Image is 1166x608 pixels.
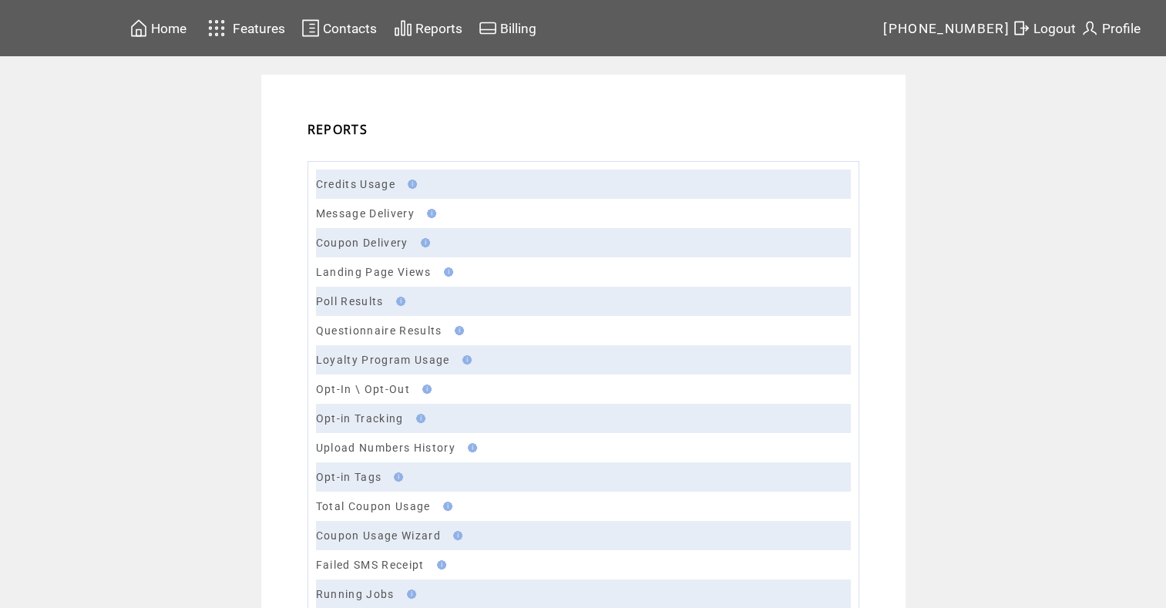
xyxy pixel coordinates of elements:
[1102,21,1141,36] span: Profile
[316,295,384,307] a: Poll Results
[1010,16,1078,40] a: Logout
[316,559,425,571] a: Failed SMS Receipt
[301,18,320,38] img: contacts.svg
[479,18,497,38] img: creidtcard.svg
[416,238,430,247] img: help.gif
[439,502,452,511] img: help.gif
[418,385,432,394] img: help.gif
[883,21,1010,36] span: [PHONE_NUMBER]
[458,355,472,364] img: help.gif
[432,560,446,569] img: help.gif
[500,21,536,36] span: Billing
[203,15,230,41] img: features.svg
[439,267,453,277] img: help.gif
[316,588,395,600] a: Running Jobs
[201,13,288,43] a: Features
[151,21,186,36] span: Home
[129,18,148,38] img: home.svg
[463,443,477,452] img: help.gif
[391,16,465,40] a: Reports
[402,590,416,599] img: help.gif
[394,18,412,38] img: chart.svg
[316,207,415,220] a: Message Delivery
[316,178,395,190] a: Credits Usage
[316,266,432,278] a: Landing Page Views
[1012,18,1030,38] img: exit.svg
[450,326,464,335] img: help.gif
[299,16,379,40] a: Contacts
[476,16,539,40] a: Billing
[316,412,404,425] a: Opt-in Tracking
[389,472,403,482] img: help.gif
[1033,21,1076,36] span: Logout
[233,21,285,36] span: Features
[316,529,441,542] a: Coupon Usage Wizard
[316,237,408,249] a: Coupon Delivery
[127,16,189,40] a: Home
[316,354,450,366] a: Loyalty Program Usage
[316,442,455,454] a: Upload Numbers History
[323,21,377,36] span: Contacts
[316,471,382,483] a: Opt-in Tags
[403,180,417,189] img: help.gif
[449,531,462,540] img: help.gif
[316,500,431,512] a: Total Coupon Usage
[316,383,410,395] a: Opt-In \ Opt-Out
[415,21,462,36] span: Reports
[1078,16,1143,40] a: Profile
[391,297,405,306] img: help.gif
[412,414,425,423] img: help.gif
[1080,18,1099,38] img: profile.svg
[422,209,436,218] img: help.gif
[316,324,442,337] a: Questionnaire Results
[307,121,368,138] span: REPORTS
